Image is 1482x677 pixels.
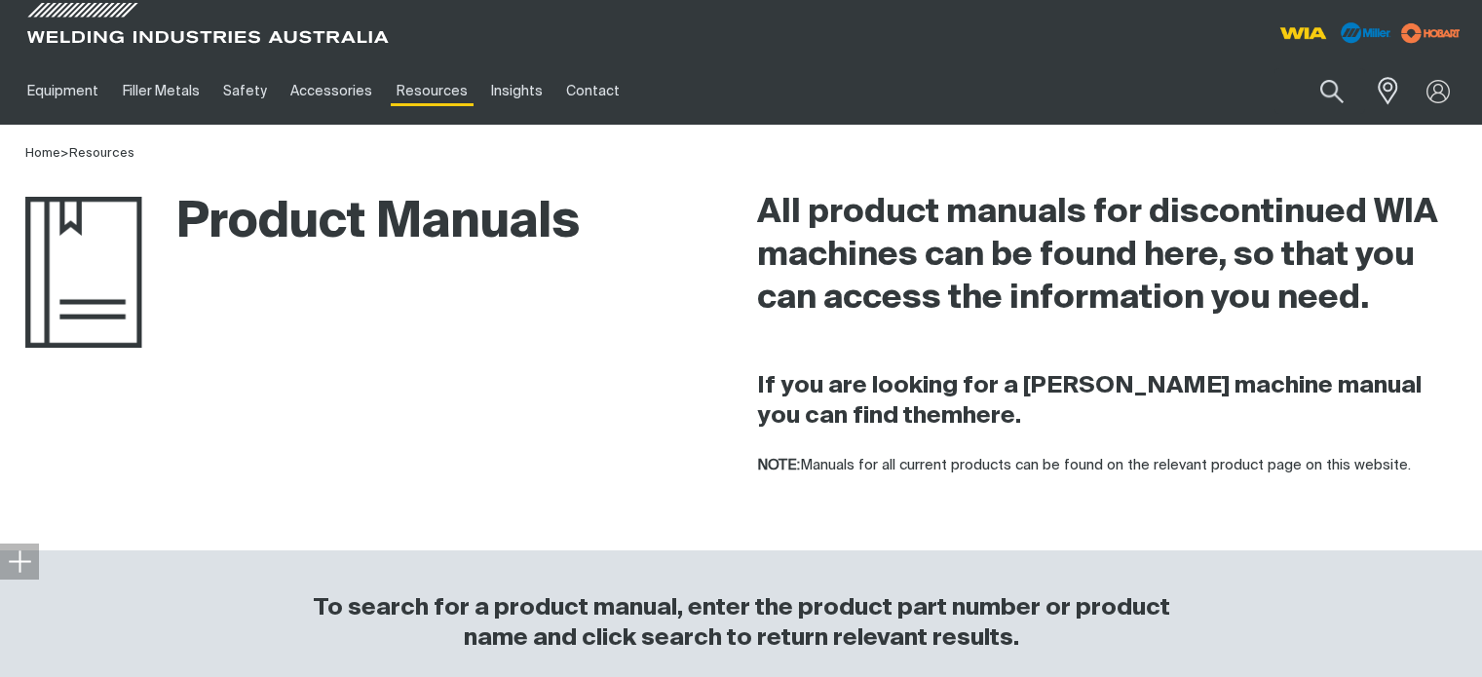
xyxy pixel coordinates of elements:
img: miller [1395,19,1466,48]
a: Resources [385,57,479,125]
a: Contact [554,57,631,125]
span: > [60,147,69,160]
button: Search products [1299,68,1365,114]
strong: If you are looking for a [PERSON_NAME] machine manual you can find them [757,374,1422,428]
a: Resources [69,147,134,160]
h2: All product manuals for discontinued WIA machines can be found here, so that you can access the i... [757,192,1458,320]
a: Insights [479,57,554,125]
a: Home [25,147,60,160]
a: Equipment [16,57,110,125]
h3: To search for a product manual, enter the product part number or product name and click search to... [308,593,1174,654]
p: Manuals for all current products can be found on the relevant product page on this website. [757,455,1458,477]
a: Safety [211,57,279,125]
h1: Product Manuals [25,192,580,255]
img: hide socials [8,549,31,573]
strong: NOTE: [757,458,800,472]
a: Filler Metals [110,57,210,125]
a: here. [963,404,1021,428]
input: Product name or item number... [1274,68,1365,114]
a: Accessories [279,57,384,125]
nav: Main [16,57,1104,125]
